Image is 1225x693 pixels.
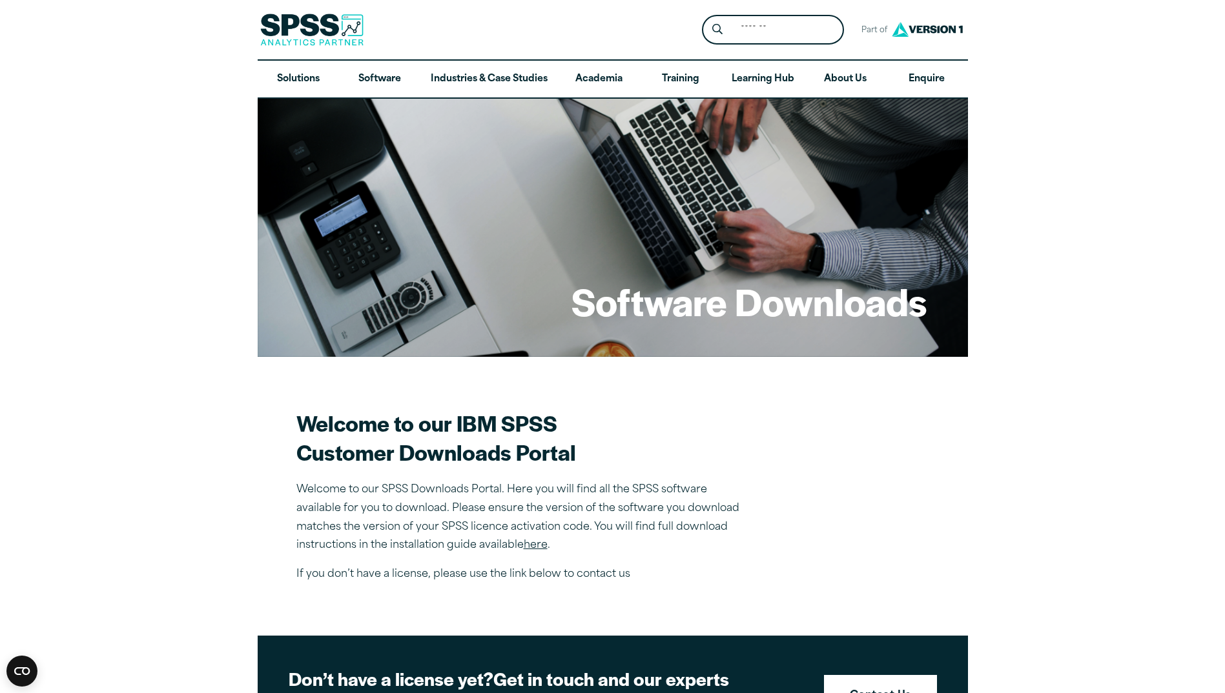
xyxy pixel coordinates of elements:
a: Software [339,61,420,98]
svg: Search magnifying glass icon [712,24,723,35]
p: Welcome to our SPSS Downloads Portal. Here you will find all the SPSS software available for you ... [296,481,748,555]
button: Open CMP widget [6,656,37,687]
strong: Don’t have a license yet? [289,665,493,691]
a: here [524,540,548,550]
button: Search magnifying glass icon [705,18,729,42]
h1: Software Downloads [571,276,927,326]
nav: Desktop version of site main menu [258,61,968,98]
a: Academia [558,61,639,98]
form: Site Header Search Form [702,15,844,45]
a: Enquire [886,61,967,98]
span: Part of [854,21,889,40]
a: Industries & Case Studies [420,61,558,98]
p: If you don’t have a license, please use the link below to contact us [296,565,748,584]
a: About Us [805,61,886,98]
a: Solutions [258,61,339,98]
img: Version1 Logo [889,17,966,41]
a: Learning Hub [721,61,805,98]
a: Training [639,61,721,98]
h2: Welcome to our IBM SPSS Customer Downloads Portal [296,408,748,467]
img: SPSS Analytics Partner [260,14,364,46]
